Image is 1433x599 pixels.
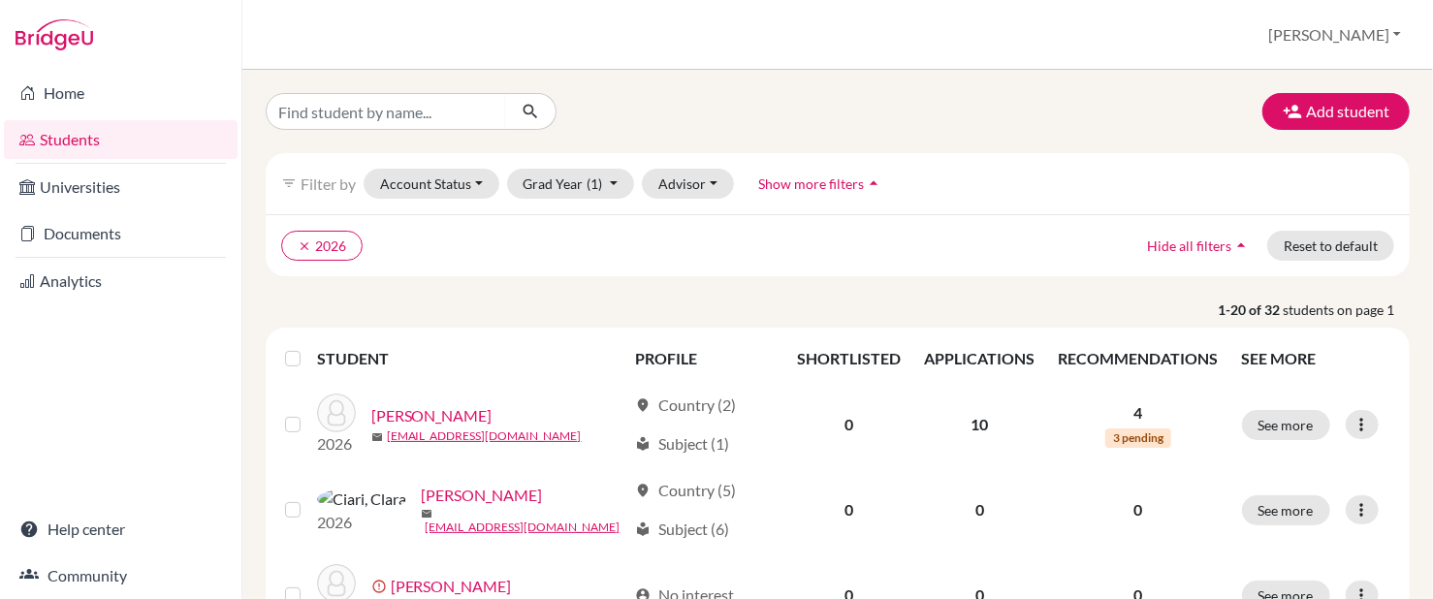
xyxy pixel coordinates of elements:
th: SEE MORE [1230,335,1402,382]
div: Country (2) [635,394,736,417]
a: [EMAIL_ADDRESS][DOMAIN_NAME] [426,519,621,536]
button: [PERSON_NAME] [1259,16,1410,53]
img: Brown, Kate [317,394,356,432]
td: 0 [786,467,913,552]
th: RECOMMENDATIONS [1047,335,1230,382]
a: [PERSON_NAME] [422,484,543,507]
button: Add student [1262,93,1410,130]
a: Students [4,120,238,159]
td: 0 [913,467,1047,552]
span: (1) [588,175,603,192]
button: See more [1242,495,1330,525]
button: Account Status [364,169,499,199]
th: APPLICATIONS [913,335,1047,382]
td: 10 [913,382,1047,467]
a: [PERSON_NAME] [371,404,493,427]
button: See more [1242,410,1330,440]
a: Documents [4,214,238,253]
span: mail [422,508,433,520]
span: 3 pending [1105,428,1171,448]
input: Find student by name... [266,93,506,130]
p: 2026 [317,432,356,456]
p: 4 [1059,401,1219,425]
button: Hide all filtersarrow_drop_up [1130,231,1267,261]
span: Hide all filters [1147,237,1231,254]
button: Advisor [642,169,734,199]
th: STUDENT [317,335,624,382]
i: arrow_drop_up [1231,236,1251,255]
p: 2026 [317,511,406,534]
i: filter_list [281,175,297,191]
i: clear [298,239,311,253]
span: mail [371,431,383,443]
i: arrow_drop_up [864,173,883,193]
span: location_on [635,397,651,413]
a: Analytics [4,262,238,300]
td: 0 [786,382,913,467]
span: location_on [635,483,651,498]
img: Ciari, Clara [317,488,406,511]
a: [PERSON_NAME] [391,575,512,598]
div: Country (5) [635,479,736,502]
p: 0 [1059,498,1219,521]
button: Show more filtersarrow_drop_up [742,169,900,199]
a: Community [4,556,238,595]
div: Subject (1) [635,432,729,456]
a: Help center [4,510,238,549]
span: local_library [635,521,651,537]
a: Universities [4,168,238,206]
strong: 1-20 of 32 [1218,299,1283,320]
button: clear2026 [281,231,363,261]
span: error_outline [371,579,391,594]
th: PROFILE [623,335,785,382]
span: local_library [635,436,651,452]
button: Grad Year(1) [507,169,635,199]
span: Filter by [301,174,356,193]
a: [EMAIL_ADDRESS][DOMAIN_NAME] [387,427,582,445]
span: Show more filters [758,175,864,192]
th: SHORTLISTED [786,335,913,382]
span: students on page 1 [1283,299,1410,320]
button: Reset to default [1267,231,1394,261]
img: Bridge-U [16,19,93,50]
a: Home [4,74,238,112]
div: Subject (6) [635,518,729,541]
